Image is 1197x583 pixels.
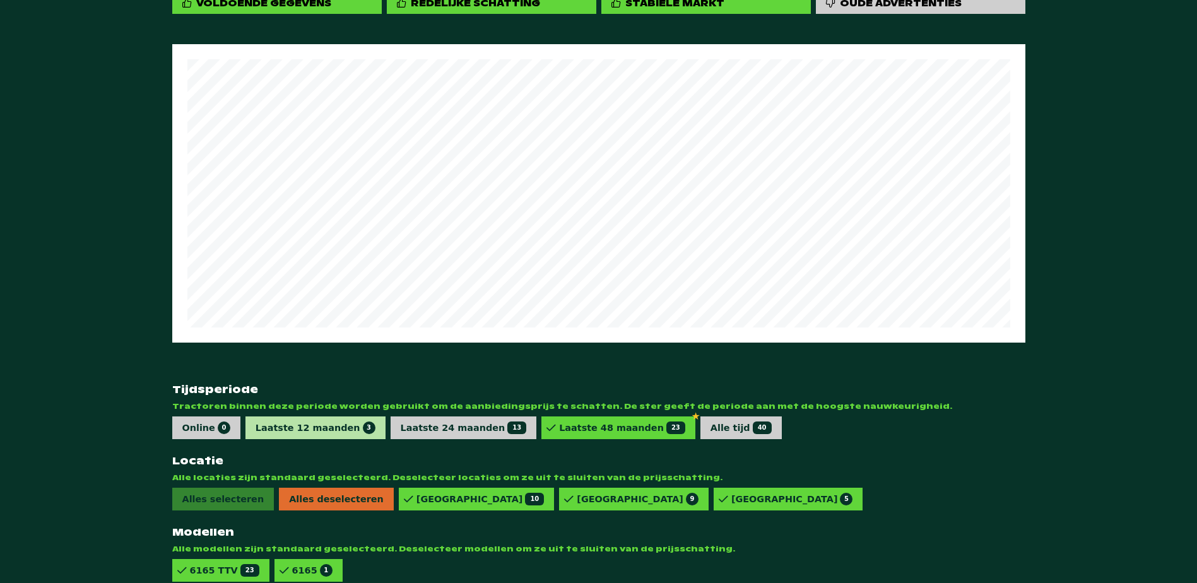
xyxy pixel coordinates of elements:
[320,564,333,577] span: 1
[577,493,699,505] div: [GEOGRAPHIC_DATA]
[401,421,527,434] div: Laatste 24 maanden
[172,526,1025,539] strong: Modellen
[840,493,852,505] span: 5
[559,421,685,434] div: Laatste 48 maanden
[666,421,685,434] span: 23
[363,421,375,434] span: 3
[218,421,230,434] span: 0
[292,564,333,577] div: 6165
[172,383,1025,396] strong: Tijdsperiode
[731,493,853,505] div: [GEOGRAPHIC_DATA]
[172,488,274,510] span: Alles selecteren
[172,544,1025,554] span: Alle modellen zijn standaard geselecteerd. Deselecteer modellen om ze uit te sluiten van de prijs...
[711,421,772,434] div: Alle tijd
[686,493,699,505] span: 9
[525,493,544,505] span: 10
[416,493,544,505] div: [GEOGRAPHIC_DATA]
[256,421,375,434] div: Laatste 12 maanden
[190,564,259,577] div: 6165 TTV
[753,421,772,434] span: 40
[172,401,1025,411] span: Tractoren binnen deze periode worden gebruikt om de aanbiedingsprijs te schatten. De ster geeft d...
[182,421,230,434] div: Online
[279,488,394,510] span: Alles deselecteren
[240,564,259,577] span: 23
[507,421,526,434] span: 13
[172,473,1025,483] span: Alle locaties zijn standaard geselecteerd. Deselecteer locaties om ze uit te sluiten van de prijs...
[172,454,1025,468] strong: Locatie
